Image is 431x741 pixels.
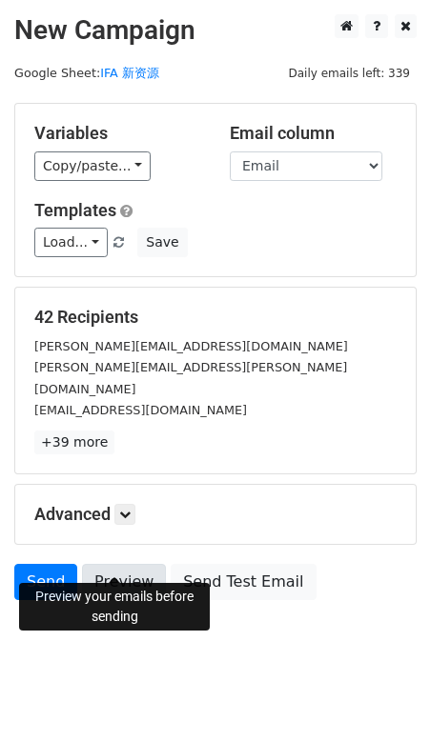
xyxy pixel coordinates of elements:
a: +39 more [34,431,114,454]
div: Preview your emails before sending [19,583,210,631]
h5: Email column [230,123,397,144]
small: [PERSON_NAME][EMAIL_ADDRESS][PERSON_NAME][DOMAIN_NAME] [34,360,347,396]
h5: Advanced [34,504,397,525]
h2: New Campaign [14,14,417,47]
a: Send [14,564,77,600]
a: Load... [34,228,108,257]
button: Save [137,228,187,257]
h5: Variables [34,123,201,144]
iframe: Chat Widget [336,650,431,741]
a: Send Test Email [171,564,316,600]
small: Google Sheet: [14,66,159,80]
a: Daily emails left: 339 [281,66,417,80]
a: Preview [82,564,166,600]
small: [EMAIL_ADDRESS][DOMAIN_NAME] [34,403,247,417]
a: Copy/paste... [34,151,151,181]
a: Templates [34,200,116,220]
small: [PERSON_NAME][EMAIL_ADDRESS][DOMAIN_NAME] [34,339,348,353]
a: IFA 新资源 [100,66,159,80]
span: Daily emails left: 339 [281,63,417,84]
h5: 42 Recipients [34,307,397,328]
